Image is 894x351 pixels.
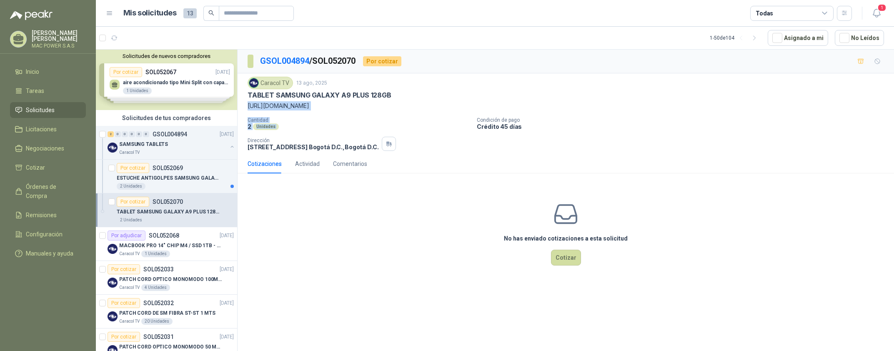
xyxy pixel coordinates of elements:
a: GSOL004894 [260,56,309,66]
img: Company Logo [108,311,118,321]
p: SAMSUNG TABLETS [119,140,168,148]
p: Condición de pago [477,117,891,123]
div: 2 Unidades [117,217,145,223]
div: Comentarios [333,159,367,168]
div: 0 [129,131,135,137]
a: Cotizar [10,160,86,175]
div: Unidades [253,123,279,130]
p: MAC POWER S.A.S [32,43,86,48]
div: Solicitudes de nuevos compradoresPor cotizarSOL052067[DATE] aire acondicionado tipo Mini Split co... [96,50,237,110]
p: Dirección [248,138,378,143]
span: Tareas [26,86,44,95]
div: Caracol TV [248,77,293,89]
a: Solicitudes [10,102,86,118]
button: Asignado a mi [768,30,828,46]
div: Todas [756,9,773,18]
button: Cotizar [551,250,581,266]
p: ESTUCHE ANTIGOLPES SAMSUNG GALAXY TAB A9 + VIDRIO TEMPLADO [117,174,220,182]
p: 2 [248,123,251,130]
a: Por cotizarSOL052033[DATE] Company LogoPATCH CORD OPTICO MONOMODO 100MTSCaracol TV4 Unidades [96,261,237,295]
p: 13 ago, 2025 [296,79,327,87]
img: Company Logo [249,78,258,88]
div: 1 - 50 de 104 [710,31,761,45]
div: 2 Unidades [117,183,145,190]
p: / SOL052070 [260,55,356,68]
span: Órdenes de Compra [26,182,78,201]
a: Inicio [10,64,86,80]
div: Actividad [295,159,320,168]
img: Company Logo [108,278,118,288]
button: 1 [869,6,884,21]
div: 0 [122,131,128,137]
button: No Leídos [835,30,884,46]
p: GSOL004894 [153,131,187,137]
div: Solicitudes de tus compradores [96,110,237,126]
span: search [208,10,214,16]
p: PATCH CORD OPTICO MONOMODO 50 MTS [119,343,223,351]
span: Licitaciones [26,125,57,134]
div: 0 [136,131,142,137]
div: 0 [115,131,121,137]
img: Logo peakr [10,10,53,20]
a: Por adjudicarSOL052068[DATE] Company LogoMACBOOK PRO 14" CHIP M4 / SSD 1TB - 24 GB RAMCaracol TV1... [96,227,237,261]
span: Solicitudes [26,105,55,115]
p: PATCH CORD OPTICO MONOMODO 100MTS [119,276,223,283]
div: 1 Unidades [141,251,170,257]
p: [URL][DOMAIN_NAME] [248,101,884,110]
span: Manuales y ayuda [26,249,73,258]
p: SOL052031 [143,334,174,340]
p: [DATE] [220,130,234,138]
a: Remisiones [10,207,86,223]
p: SOL052070 [153,199,183,205]
h3: No has enviado cotizaciones a esta solicitud [504,234,628,243]
span: 1 [877,4,886,12]
p: Cantidad [248,117,470,123]
a: Órdenes de Compra [10,179,86,204]
p: MACBOOK PRO 14" CHIP M4 / SSD 1TB - 24 GB RAM [119,242,223,250]
div: 0 [143,131,149,137]
a: Negociaciones [10,140,86,156]
a: Por cotizarSOL052069ESTUCHE ANTIGOLPES SAMSUNG GALAXY TAB A9 + VIDRIO TEMPLADO2 Unidades [96,160,237,193]
p: [DATE] [220,333,234,341]
span: Inicio [26,67,39,76]
div: Por adjudicar [108,231,145,241]
a: Manuales y ayuda [10,246,86,261]
p: Caracol TV [119,284,140,291]
h1: Mis solicitudes [123,7,177,19]
div: Por cotizar [108,264,140,274]
p: TABLET SAMSUNG GALAXY A9 PLUS 128GB [117,208,220,216]
p: Caracol TV [119,149,140,156]
img: Company Logo [108,143,118,153]
span: Cotizar [26,163,45,172]
p: SOL052068 [149,233,179,238]
a: Tareas [10,83,86,99]
span: 13 [183,8,197,18]
a: 2 0 0 0 0 0 GSOL004894[DATE] Company LogoSAMSUNG TABLETSCaracol TV [108,129,235,156]
div: Por cotizar [108,332,140,342]
p: [DATE] [220,299,234,307]
p: PATCH CORD DE SM FIBRA ST-ST 1 MTS [119,309,215,317]
div: 20 Unidades [141,318,173,325]
div: Por cotizar [117,197,149,207]
span: Configuración [26,230,63,239]
div: Por cotizar [363,56,401,66]
img: Company Logo [108,244,118,254]
p: [DATE] [220,266,234,273]
p: SOL052033 [143,266,174,272]
div: Por cotizar [117,163,149,173]
a: Por cotizarSOL052032[DATE] Company LogoPATCH CORD DE SM FIBRA ST-ST 1 MTSCaracol TV20 Unidades [96,295,237,328]
a: Licitaciones [10,121,86,137]
p: TABLET SAMSUNG GALAXY A9 PLUS 128GB [248,91,391,100]
p: [PERSON_NAME] [PERSON_NAME] [32,30,86,42]
div: Cotizaciones [248,159,282,168]
p: [DATE] [220,232,234,240]
p: [STREET_ADDRESS] Bogotá D.C. , Bogotá D.C. [248,143,378,150]
p: Caracol TV [119,251,140,257]
a: Configuración [10,226,86,242]
p: Crédito 45 días [477,123,891,130]
p: SOL052032 [143,300,174,306]
span: Negociaciones [26,144,64,153]
p: SOL052069 [153,165,183,171]
p: Caracol TV [119,318,140,325]
a: Por cotizarSOL052070TABLET SAMSUNG GALAXY A9 PLUS 128GB2 Unidades [96,193,237,227]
